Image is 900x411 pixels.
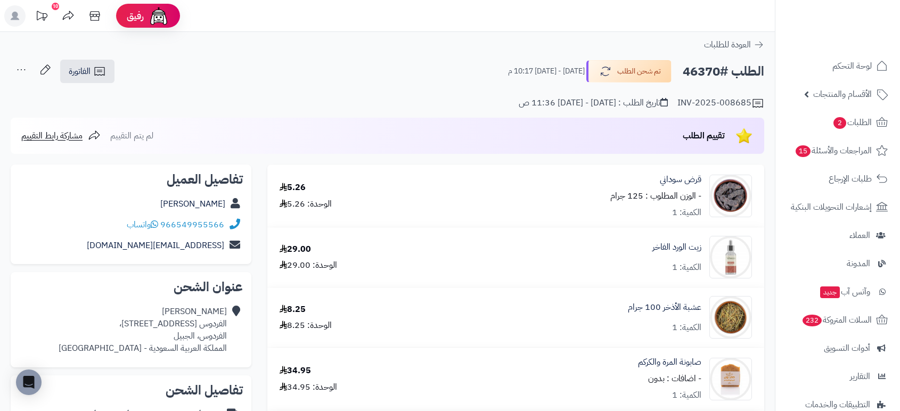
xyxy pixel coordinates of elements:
[782,307,894,333] a: السلات المتروكة232
[847,256,870,271] span: المدونة
[782,194,894,220] a: إشعارات التحويلات البنكية
[803,315,822,326] span: 232
[710,175,751,217] img: 1661779560-Nep%20Nep%20Pods-90x90.jpg
[160,198,225,210] a: [PERSON_NAME]
[508,66,585,77] small: [DATE] - [DATE] 10:17 م
[782,251,894,276] a: المدونة
[813,87,872,102] span: الأقسام والمنتجات
[672,207,701,219] div: الكمية: 1
[87,239,224,252] a: [EMAIL_ADDRESS][DOMAIN_NAME]
[280,182,306,194] div: 5.26
[829,171,872,186] span: طلبات الإرجاع
[638,356,701,368] a: صابونة المرة والكركم
[782,110,894,135] a: الطلبات2
[710,358,751,400] img: 1735843653-Myrrh%20and%20Turmeric%20Soap%201-90x90.jpg
[280,381,337,393] div: الوحدة: 34.95
[660,174,701,186] a: قرض سوداني
[782,138,894,163] a: المراجعات والأسئلة15
[849,228,870,243] span: العملاء
[819,284,870,299] span: وآتس آب
[832,115,872,130] span: الطلبات
[672,322,701,334] div: الكمية: 1
[782,223,894,248] a: العملاء
[683,129,725,142] span: تقييم الطلب
[652,241,701,253] a: زيت الورد الفاخر
[828,29,890,51] img: logo-2.png
[148,5,169,27] img: ai-face.png
[850,369,870,384] span: التقارير
[801,313,872,327] span: السلات المتروكة
[677,97,764,110] div: INV-2025-008685
[60,60,114,83] a: الفاتورة
[672,261,701,274] div: الكمية: 1
[782,279,894,305] a: وآتس آبجديد
[791,200,872,215] span: إشعارات التحويلات البنكية
[16,369,42,395] div: Open Intercom Messenger
[782,364,894,389] a: التقارير
[19,384,243,397] h2: تفاصيل الشحن
[19,173,243,186] h2: تفاصيل العميل
[710,236,751,278] img: 1690433571-Rose%20Oil%20-%20Web-90x90.jpg
[280,303,306,316] div: 8.25
[21,129,83,142] span: مشاركة رابط التقييم
[28,5,55,29] a: تحديثات المنصة
[704,38,764,51] a: العودة للطلبات
[710,296,751,339] img: 1693553536-Camel%20Grass-90x90.jpg
[782,53,894,79] a: لوحة التحكم
[160,218,224,231] a: 966549955566
[127,10,144,22] span: رفيق
[832,59,872,73] span: لوحة التحكم
[782,335,894,361] a: أدوات التسويق
[519,97,668,109] div: تاريخ الطلب : [DATE] - [DATE] 11:36 ص
[280,319,332,332] div: الوحدة: 8.25
[280,259,337,272] div: الوحدة: 29.00
[795,143,872,158] span: المراجعات والأسئلة
[19,281,243,293] h2: عنوان الشحن
[69,65,91,78] span: الفاتورة
[52,3,59,10] div: 10
[672,389,701,401] div: الكمية: 1
[586,60,672,83] button: تم شحن الطلب
[683,61,764,83] h2: الطلب #46370
[610,190,701,202] small: - الوزن المطلوب : 125 جرام
[280,198,332,210] div: الوحدة: 5.26
[648,372,701,385] small: - اضافات : بدون
[21,129,101,142] a: مشاركة رابط التقييم
[796,145,811,157] span: 15
[704,38,751,51] span: العودة للطلبات
[782,166,894,192] a: طلبات الإرجاع
[127,218,158,231] a: واتساب
[833,117,846,129] span: 2
[280,365,311,377] div: 34.95
[824,341,870,356] span: أدوات التسويق
[280,243,311,256] div: 29.00
[820,286,840,298] span: جديد
[628,301,701,314] a: عشبة الأذخر 100 جرام
[110,129,153,142] span: لم يتم التقييم
[59,306,227,354] div: [PERSON_NAME] الفردوس [STREET_ADDRESS]، الفردوس، الجبيل المملكة العربية السعودية - [GEOGRAPHIC_DATA]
